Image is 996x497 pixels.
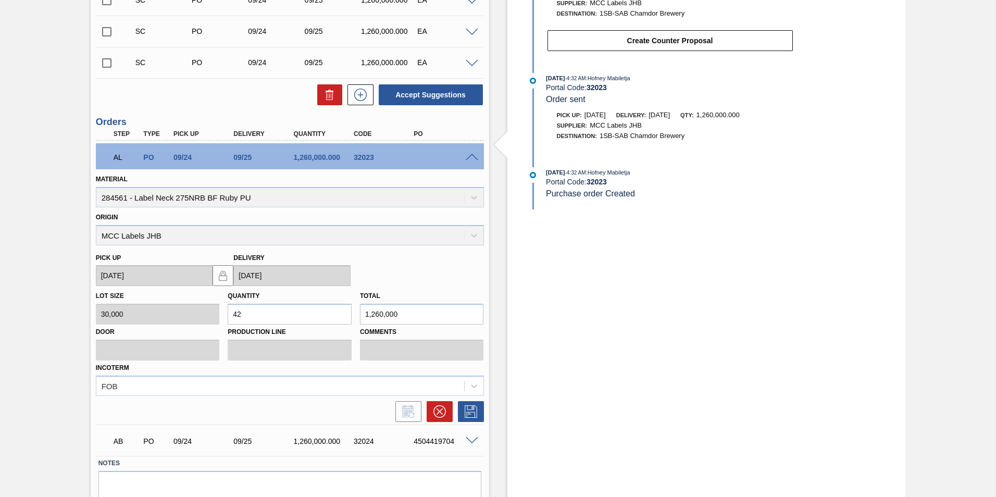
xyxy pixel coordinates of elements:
img: locked [217,269,229,282]
div: PO [411,130,478,138]
label: Total [360,292,380,300]
button: Accept Suggestions [379,84,483,105]
div: 32024 [351,437,418,445]
div: Inform order change [390,401,421,422]
strong: 32023 [587,178,607,186]
span: - 4:32 AM [565,170,586,176]
label: Quantity [228,292,259,300]
div: 1,260,000.000 [358,58,421,67]
div: New suggestion [342,84,373,105]
label: Lot size [96,292,124,300]
span: [DATE] [584,111,606,119]
span: - 4:32 AM [565,76,586,81]
h3: Orders [96,117,484,128]
div: 09/24/2025 [245,27,308,35]
label: Production Line [228,325,352,340]
div: Awaiting Billing [111,430,142,453]
div: 09/24/2025 [171,153,238,161]
div: 1,260,000.000 [358,27,421,35]
div: 09/25/2025 [231,153,298,161]
span: Pick up: [557,112,582,118]
span: Destination: [557,133,597,139]
div: 09/25/2025 [302,27,365,35]
div: Awaiting Load Composition [111,146,142,169]
img: atual [530,78,536,84]
div: 09/24/2025 [245,58,308,67]
div: EA [415,27,478,35]
span: Supplier: [557,122,588,129]
div: 09/25/2025 [231,437,298,445]
div: Cancel Order [421,401,453,422]
label: Material [96,176,128,183]
p: AL [114,153,140,161]
div: Purchase order [189,27,252,35]
span: 1SB-SAB Chamdor Brewery [600,132,684,140]
div: Save Order [453,401,484,422]
div: 09/25/2025 [302,58,365,67]
div: Delete Suggestions [312,84,342,105]
label: Notes [98,456,481,471]
div: 32023 [351,153,418,161]
strong: 32023 [587,83,607,92]
div: Code [351,130,418,138]
div: Purchase order [189,58,252,67]
div: Quantity [291,130,358,138]
div: Pick up [171,130,238,138]
div: Delivery [231,130,298,138]
div: Suggestion Created [133,27,196,35]
span: Destination: [557,10,597,17]
div: 1,260,000.000 [291,437,358,445]
div: 09/24/2025 [171,437,238,445]
span: Purchase order Created [546,189,635,198]
button: Create Counter Proposal [547,30,793,51]
input: mm/dd/yyyy [233,265,351,286]
span: 1,260,000.000 [696,111,740,119]
div: Portal Code: [546,178,793,186]
span: [DATE] [649,111,670,119]
div: Type [141,130,172,138]
div: 1,260,000.000 [291,153,358,161]
span: [DATE] [546,169,565,176]
button: locked [213,265,233,286]
div: FOB [102,381,118,390]
div: Suggestion Created [133,58,196,67]
span: Qty: [680,112,693,118]
div: Purchase order [141,437,172,445]
span: 1SB-SAB Chamdor Brewery [600,9,684,17]
div: 4504419704 [411,437,478,445]
span: Delivery: [616,112,646,118]
label: Comments [360,325,484,340]
label: Door [96,325,220,340]
span: Order sent [546,95,586,104]
span: : Hofney Mabiletja [586,169,630,176]
input: mm/dd/yyyy [96,265,213,286]
p: AB [114,437,140,445]
div: Purchase order [141,153,172,161]
label: Incoterm [96,364,129,371]
span: MCC Labels JHB [590,121,642,129]
div: EA [415,58,478,67]
label: Pick up [96,254,121,262]
span: [DATE] [546,75,565,81]
label: Delivery [233,254,265,262]
img: atual [530,172,536,178]
div: Portal Code: [546,83,793,92]
div: Accept Suggestions [373,83,484,106]
label: Origin [96,214,118,221]
div: Step [111,130,142,138]
span: : Hofney Mabiletja [586,75,630,81]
